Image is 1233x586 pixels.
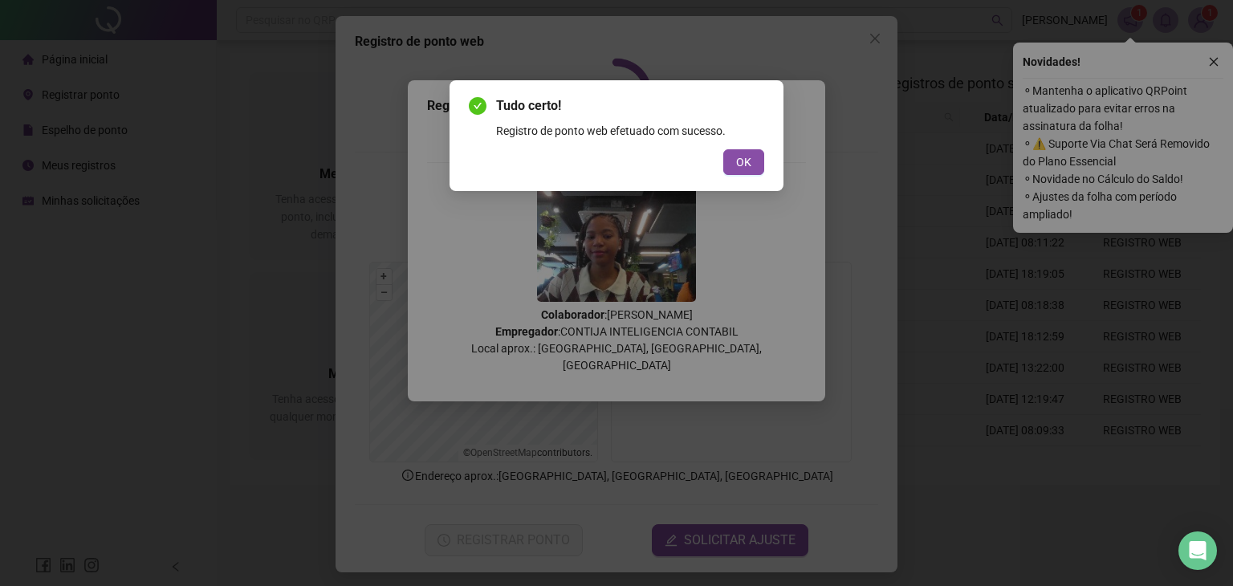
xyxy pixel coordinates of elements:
[496,122,764,140] div: Registro de ponto web efetuado com sucesso.
[736,153,751,171] span: OK
[469,97,486,115] span: check-circle
[723,149,764,175] button: OK
[496,96,764,116] span: Tudo certo!
[1178,531,1217,570] div: Open Intercom Messenger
